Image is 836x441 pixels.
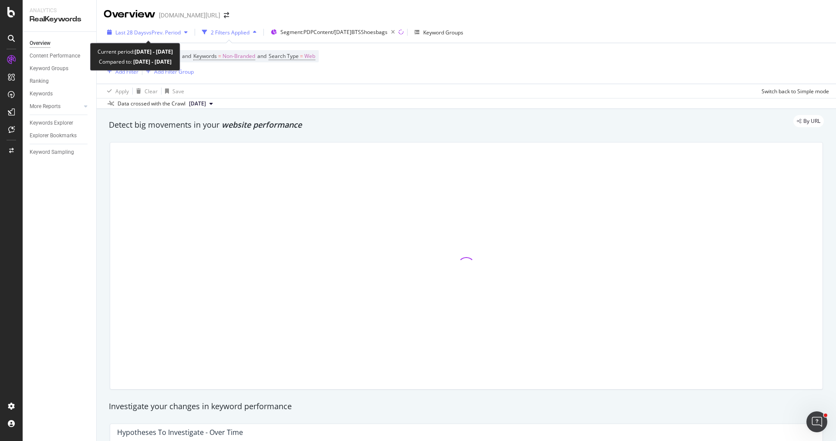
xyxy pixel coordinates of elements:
[146,29,181,36] span: vs Prev. Period
[30,7,89,14] div: Analytics
[30,148,74,157] div: Keyword Sampling
[300,52,303,60] span: =
[154,68,194,75] div: Add Filter Group
[411,25,467,39] button: Keyword Groups
[30,102,81,111] a: More Reports
[30,77,49,86] div: Ranking
[30,77,90,86] a: Ranking
[135,48,173,55] b: [DATE] - [DATE]
[30,14,89,24] div: RealKeywords
[30,51,80,61] div: Content Performance
[803,119,820,124] span: By URL
[30,89,53,98] div: Keywords
[222,50,255,62] span: Non-Branded
[211,29,249,36] div: 2 Filters Applied
[806,411,827,432] iframe: Intercom live chat
[218,52,221,60] span: =
[142,66,194,77] button: Add Filter Group
[185,98,216,109] button: [DATE]
[115,68,138,75] div: Add Filter
[159,11,220,20] div: [DOMAIN_NAME][URL]
[115,29,146,36] span: Last 28 Days
[132,58,172,65] b: [DATE] - [DATE]
[30,119,90,128] a: Keywords Explorer
[30,89,90,98] a: Keywords
[30,148,90,157] a: Keyword Sampling
[115,88,129,95] div: Apply
[199,25,260,39] button: 2 Filters Applied
[257,52,266,60] span: and
[304,50,315,62] span: Web
[182,52,191,60] span: and
[758,84,829,98] button: Switch back to Simple mode
[133,84,158,98] button: Clear
[109,401,824,412] div: Investigate your changes in keyword performance
[98,47,173,57] div: Current period:
[30,51,90,61] a: Content Performance
[30,131,77,140] div: Explorer Bookmarks
[30,64,68,73] div: Keyword Groups
[793,115,824,127] div: legacy label
[104,7,155,22] div: Overview
[99,57,172,67] div: Compared to:
[117,428,243,437] div: Hypotheses to Investigate - Over Time
[423,29,463,36] div: Keyword Groups
[30,102,61,111] div: More Reports
[104,84,129,98] button: Apply
[104,25,191,39] button: Last 28 DaysvsPrev. Period
[267,25,398,39] button: Segment:PDPContent/[DATE]BTSShoesbags
[193,52,217,60] span: Keywords
[224,12,229,18] div: arrow-right-arrow-left
[172,88,184,95] div: Save
[280,28,388,36] span: Segment: PDPContent/[DATE]BTSShoesbags
[118,100,185,108] div: Data crossed with the Crawl
[30,119,73,128] div: Keywords Explorer
[30,131,90,140] a: Explorer Bookmarks
[762,88,829,95] div: Switch back to Simple mode
[30,64,90,73] a: Keyword Groups
[30,39,51,48] div: Overview
[30,39,90,48] a: Overview
[189,100,206,108] span: 2025 Aug. 22nd
[162,84,184,98] button: Save
[145,88,158,95] div: Clear
[104,66,138,77] button: Add Filter
[269,52,299,60] span: Search Type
